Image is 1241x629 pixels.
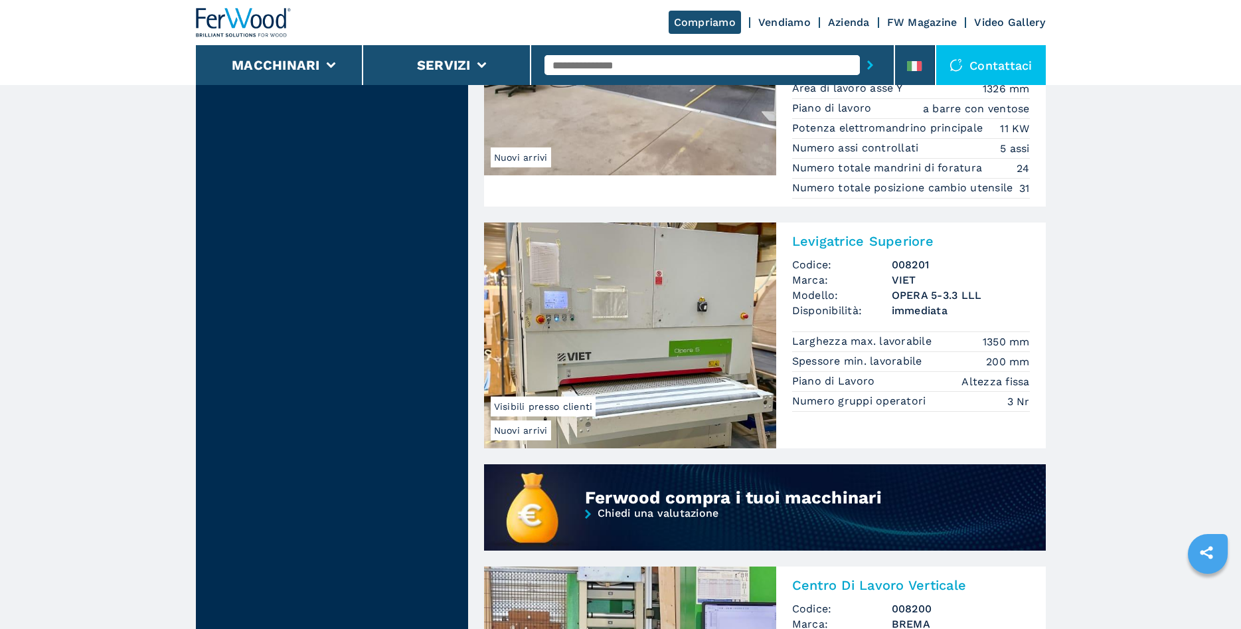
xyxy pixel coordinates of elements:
[892,257,1030,272] h3: 008201
[792,288,892,303] span: Modello:
[1185,569,1231,619] iframe: Chat
[792,272,892,288] span: Marca:
[792,121,987,135] p: Potenza elettromandrino principale
[792,161,986,175] p: Numero totale mandrini di foratura
[887,16,957,29] a: FW Magazine
[792,354,926,369] p: Spessore min. lavorabile
[983,81,1030,96] em: 1326 mm
[792,141,922,155] p: Numero assi controllati
[484,223,776,448] img: Levigatrice Superiore VIET OPERA 5-3.3 LLL
[669,11,741,34] a: Compriamo
[828,16,870,29] a: Azienda
[792,303,892,318] span: Disponibilità:
[892,601,1030,616] h3: 008200
[491,147,551,167] span: Nuovi arrivi
[491,420,551,440] span: Nuovi arrivi
[417,57,471,73] button: Servizi
[1019,181,1030,196] em: 31
[491,397,596,416] span: Visibili presso clienti
[792,394,930,408] p: Numero gruppi operatori
[986,354,1030,369] em: 200 mm
[792,181,1017,195] p: Numero totale posizione cambio utensile
[792,334,936,349] p: Larghezza max. lavorabile
[860,50,880,80] button: submit-button
[974,16,1045,29] a: Video Gallery
[232,57,320,73] button: Macchinari
[1000,141,1030,156] em: 5 assi
[792,257,892,272] span: Codice:
[1007,394,1030,409] em: 3 Nr
[585,487,953,508] div: Ferwood compra i tuoi macchinari
[484,223,1046,448] a: Levigatrice Superiore VIET OPERA 5-3.3 LLLNuovi arriviVisibili presso clientiLevigatrice Superior...
[792,601,892,616] span: Codice:
[892,288,1030,303] h3: OPERA 5-3.3 LLL
[792,101,875,116] p: Piano di lavoro
[1017,161,1030,176] em: 24
[961,374,1029,389] em: Altezza fissa
[484,508,1046,553] a: Chiedi una valutazione
[792,577,1030,593] h2: Centro Di Lavoro Verticale
[792,81,906,96] p: Area di lavoro asse Y
[892,272,1030,288] h3: VIET
[892,303,1030,318] span: immediata
[792,233,1030,249] h2: Levigatrice Superiore
[758,16,811,29] a: Vendiamo
[923,101,1030,116] em: a barre con ventose
[1000,121,1029,136] em: 11 KW
[950,58,963,72] img: Contattaci
[196,8,291,37] img: Ferwood
[792,374,878,389] p: Piano di Lavoro
[983,334,1030,349] em: 1350 mm
[1190,536,1223,569] a: sharethis
[936,45,1046,85] div: Contattaci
